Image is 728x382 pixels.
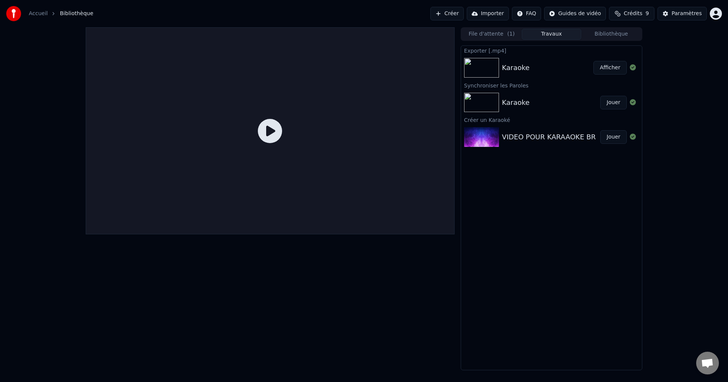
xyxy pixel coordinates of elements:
[581,29,641,40] button: Bibliothèque
[624,10,642,17] span: Crédits
[672,10,702,17] div: Paramètres
[461,46,642,55] div: Exporter [.mp4]
[461,81,642,90] div: Synchroniser les Paroles
[60,10,93,17] span: Bibliothèque
[29,10,48,17] a: Accueil
[462,29,522,40] button: File d'attente
[507,30,515,38] span: ( 1 )
[502,132,596,142] div: VIDEO POUR KARAAOKE BR
[512,7,541,20] button: FAQ
[609,7,654,20] button: Crédits9
[600,130,627,144] button: Jouer
[600,96,627,109] button: Jouer
[29,10,93,17] nav: breadcrumb
[522,29,582,40] button: Travaux
[430,7,464,20] button: Créer
[696,352,719,374] div: Ouvrir le chat
[645,10,649,17] span: 9
[657,7,707,20] button: Paramètres
[593,61,627,75] button: Afficher
[502,62,530,73] div: Karaoke
[461,115,642,124] div: Créer un Karaoké
[467,7,509,20] button: Importer
[544,7,606,20] button: Guides de vidéo
[6,6,21,21] img: youka
[502,97,530,108] div: Karaoke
